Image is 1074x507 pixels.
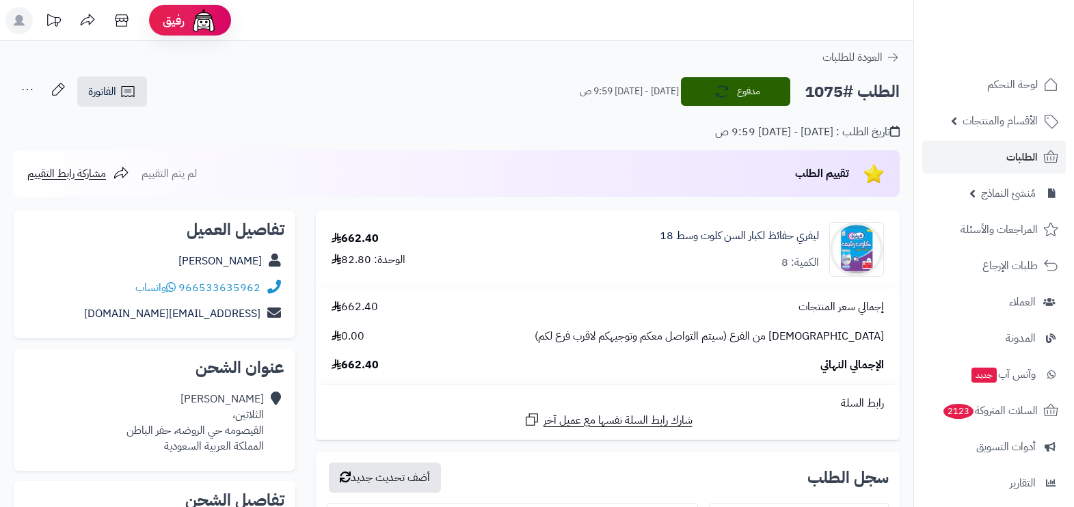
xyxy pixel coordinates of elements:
[178,253,262,269] a: [PERSON_NAME]
[781,255,819,271] div: الكمية: 8
[190,7,217,34] img: ai-face.png
[1010,474,1036,493] span: التقارير
[36,7,70,38] a: تحديثات المنصة
[135,279,176,296] a: واتساب
[795,165,849,182] span: تقييم الطلب
[332,299,378,315] span: 662.40
[942,403,975,420] span: 2123
[830,222,883,277] img: 1706088762babd421c3d42e471f4e80a97239-90x90.jpg
[142,165,197,182] span: لم يتم التقييم
[922,286,1066,318] a: العملاء
[963,111,1038,131] span: الأقسام والمنتجات
[981,184,1036,203] span: مُنشئ النماذج
[25,221,284,238] h2: تفاصيل العميل
[332,357,379,373] span: 662.40
[77,77,147,107] a: الفاتورة
[660,228,819,244] a: ليفري حفائظ لكبار السن كلوت وسط 18
[715,124,900,140] div: تاريخ الطلب : [DATE] - [DATE] 9:59 ص
[971,368,997,383] span: جديد
[987,75,1038,94] span: لوحة التحكم
[524,411,693,428] a: شارك رابط السلة نفسها مع عميل آخر
[332,252,405,268] div: الوحدة: 82.80
[822,49,883,66] span: العودة للطلبات
[126,392,264,454] div: [PERSON_NAME] الثلاثين، القيصومه حي الروضه، حفر الباطن المملكة العربية السعودية
[922,322,1066,355] a: المدونة
[981,14,1061,42] img: logo-2.png
[942,401,1038,420] span: السلات المتروكة
[178,279,260,296] a: 966533635962
[820,357,884,373] span: الإجمالي النهائي
[982,256,1038,275] span: طلبات الإرجاع
[805,78,900,106] h2: الطلب #1075
[922,358,1066,391] a: وآتس آبجديد
[922,68,1066,101] a: لوحة التحكم
[580,85,679,98] small: [DATE] - [DATE] 9:59 ص
[922,213,1066,246] a: المراجعات والأسئلة
[922,141,1066,174] a: الطلبات
[332,329,364,344] span: 0.00
[1006,148,1038,167] span: الطلبات
[681,77,790,106] button: مدفوع
[84,305,260,322] a: [EMAIL_ADDRESS][DOMAIN_NAME]
[922,430,1066,463] a: أدوات التسويق
[807,469,889,486] h3: سجل الطلب
[922,249,1066,282] a: طلبات الإرجاع
[1006,329,1036,348] span: المدونة
[798,299,884,315] span: إجمالي سعر المنتجات
[970,365,1036,384] span: وآتس آب
[822,49,900,66] a: العودة للطلبات
[1009,292,1036,312] span: العملاء
[922,394,1066,427] a: السلات المتروكة2123
[976,437,1036,456] span: أدوات التسويق
[961,220,1038,239] span: المراجعات والأسئلة
[535,329,884,344] span: [DEMOGRAPHIC_DATA] من الفرع (سيتم التواصل معكم وتوجيهكم لاقرب فرع لكم)
[88,83,116,100] span: الفاتورة
[25,359,284,376] h2: عنوان الشحن
[332,231,379,247] div: 662.40
[27,165,106,182] span: مشاركة رابط التقييم
[321,396,894,411] div: رابط السلة
[543,413,693,428] span: شارك رابط السلة نفسها مع عميل آخر
[27,165,129,182] a: مشاركة رابط التقييم
[329,463,441,493] button: أضف تحديث جديد
[163,12,185,29] span: رفيق
[922,467,1066,499] a: التقارير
